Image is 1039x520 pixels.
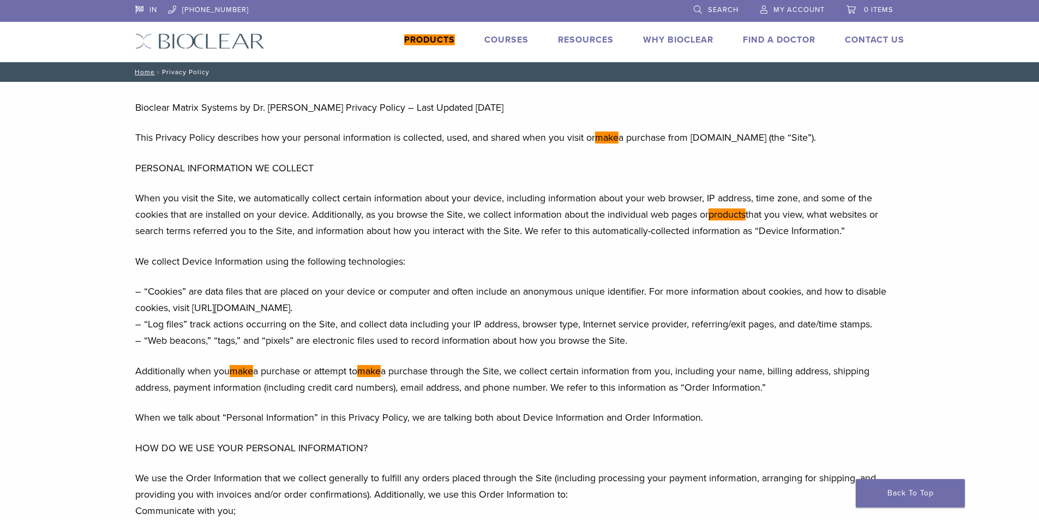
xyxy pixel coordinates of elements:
img: Bioclear [135,33,265,49]
span: / [155,69,162,75]
p: Additionally when you a purchase or attempt to a purchase through the Site, we collect certain in... [135,363,904,396]
span: My Account [773,5,825,14]
em: make [230,365,253,377]
a: Why Bioclear [643,34,713,45]
p: When we talk about “Personal Information” in this Privacy Policy, we are talking both about Devic... [135,409,904,426]
a: Contact Us [845,34,904,45]
p: When you visit the Site, we automatically collect certain information about your device, includin... [135,190,904,239]
em: make [595,132,618,144]
p: – “Cookies” are data files that are placed on your device or computer and often include an anonym... [135,283,904,349]
a: Find A Doctor [743,34,815,45]
a: Home [131,68,155,76]
a: Resources [558,34,614,45]
em: products [708,208,746,220]
p: PERSONAL INFORMATION WE COLLECT [135,160,904,176]
a: Products [404,34,455,45]
a: Courses [484,34,528,45]
span: Search [708,5,738,14]
a: Back To Top [856,479,965,507]
p: This Privacy Policy describes how your personal information is collected, used, and shared when y... [135,129,904,146]
em: make [357,365,381,377]
p: Bioclear Matrix Systems by Dr. [PERSON_NAME] Privacy Policy – Last Updated [DATE] [135,99,904,116]
p: We collect Device Information using the following technologies: [135,253,904,270]
nav: Privacy Policy [127,62,912,82]
p: HOW DO WE USE YOUR PERSONAL INFORMATION? [135,440,904,456]
span: 0 items [864,5,893,14]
